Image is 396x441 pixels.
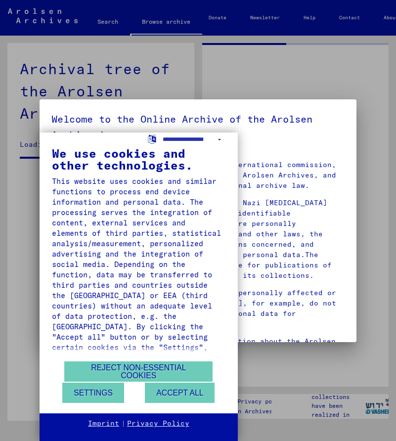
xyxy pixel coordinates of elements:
div: This website uses cookies and similar functions to process end device information and personal da... [52,176,225,404]
a: Privacy Policy [127,419,189,429]
button: Accept all [145,383,215,403]
button: Reject non-essential cookies [64,361,213,382]
a: Imprint [88,419,119,429]
button: Settings [62,383,124,403]
div: We use cookies and other technologies. [52,147,225,171]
